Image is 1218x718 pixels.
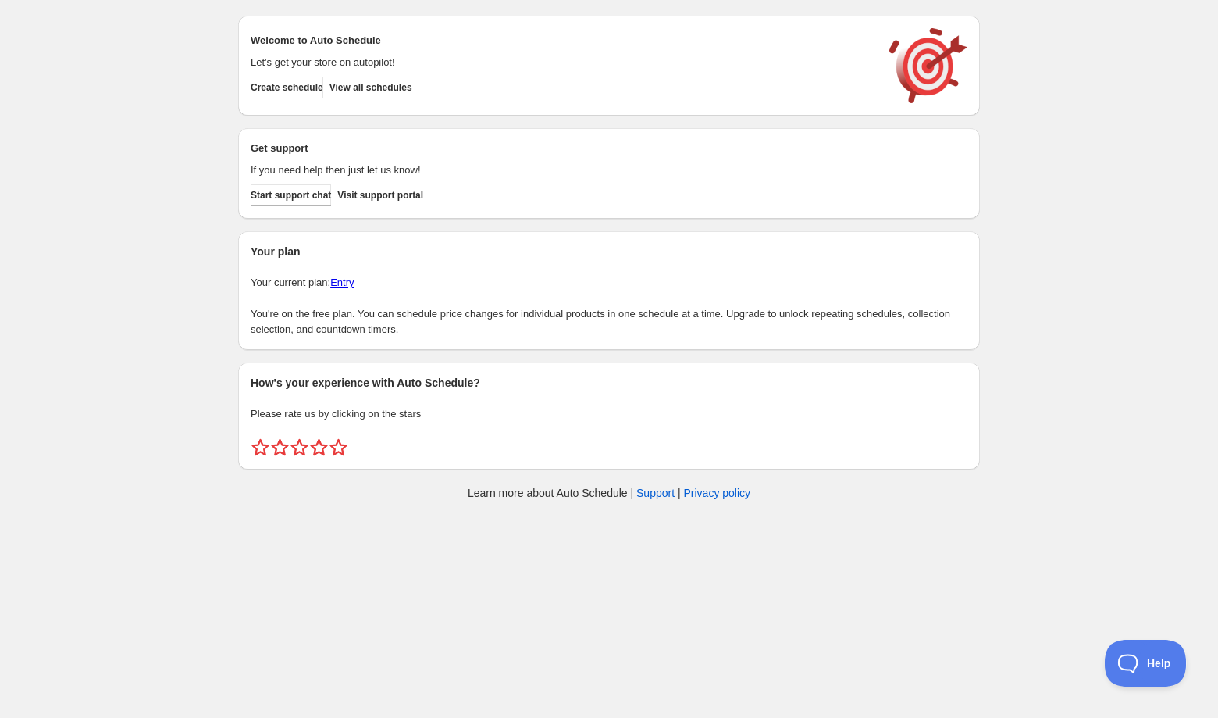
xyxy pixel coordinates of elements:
span: Start support chat [251,189,331,202]
p: Please rate us by clicking on the stars [251,406,967,422]
p: Let's get your store on autopilot! [251,55,874,70]
a: Support [636,487,675,499]
h2: Welcome to Auto Schedule [251,33,874,48]
a: Start support chat [251,184,331,206]
iframe: Help Scout Beacon - Open [1105,640,1187,687]
p: Learn more about Auto Schedule | | [468,485,750,501]
a: Privacy policy [684,487,751,499]
p: If you need help then just let us know! [251,163,874,178]
span: Visit support portal [337,189,423,202]
span: View all schedules [329,81,412,94]
p: Your current plan: [251,275,967,291]
a: Visit support portal [337,184,423,206]
button: View all schedules [329,77,412,98]
h2: Get support [251,141,874,156]
button: Create schedule [251,77,323,98]
a: Entry [330,277,354,288]
h2: How's your experience with Auto Schedule? [251,375,967,391]
p: You're on the free plan. You can schedule price changes for individual products in one schedule a... [251,306,967,338]
span: Create schedule [251,81,323,94]
h2: Your plan [251,244,967,259]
